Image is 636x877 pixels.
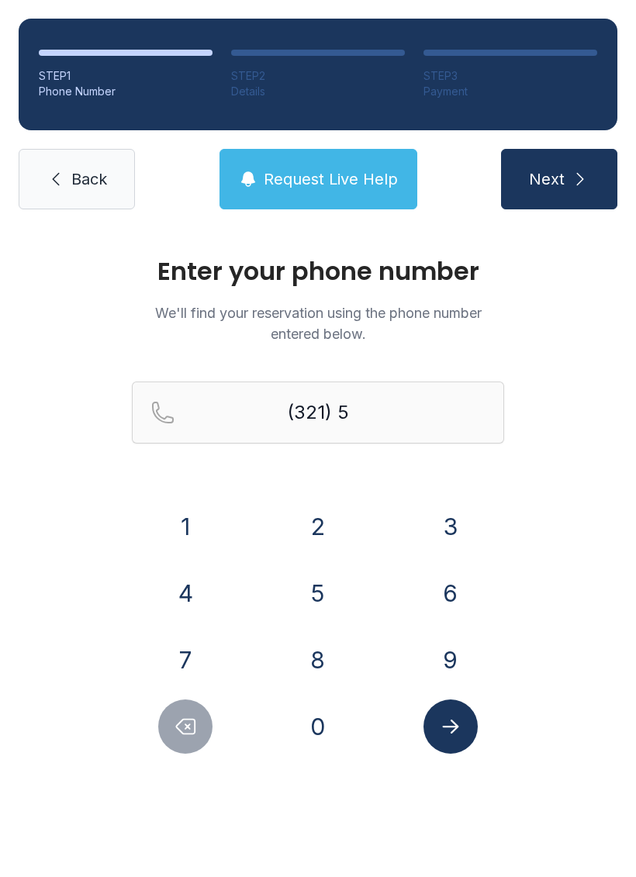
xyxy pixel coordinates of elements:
button: 7 [158,633,213,687]
button: Delete number [158,699,213,754]
button: 0 [291,699,345,754]
button: 5 [291,566,345,620]
h1: Enter your phone number [132,259,504,284]
button: 4 [158,566,213,620]
div: STEP 3 [423,68,597,84]
button: 1 [158,499,213,554]
input: Reservation phone number [132,382,504,444]
button: 3 [423,499,478,554]
span: Next [529,168,565,190]
div: STEP 1 [39,68,213,84]
div: Details [231,84,405,99]
div: Payment [423,84,597,99]
div: STEP 2 [231,68,405,84]
button: Submit lookup form [423,699,478,754]
button: 8 [291,633,345,687]
span: Request Live Help [264,168,398,190]
button: 6 [423,566,478,620]
button: 9 [423,633,478,687]
p: We'll find your reservation using the phone number entered below. [132,302,504,344]
div: Phone Number [39,84,213,99]
button: 2 [291,499,345,554]
span: Back [71,168,107,190]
